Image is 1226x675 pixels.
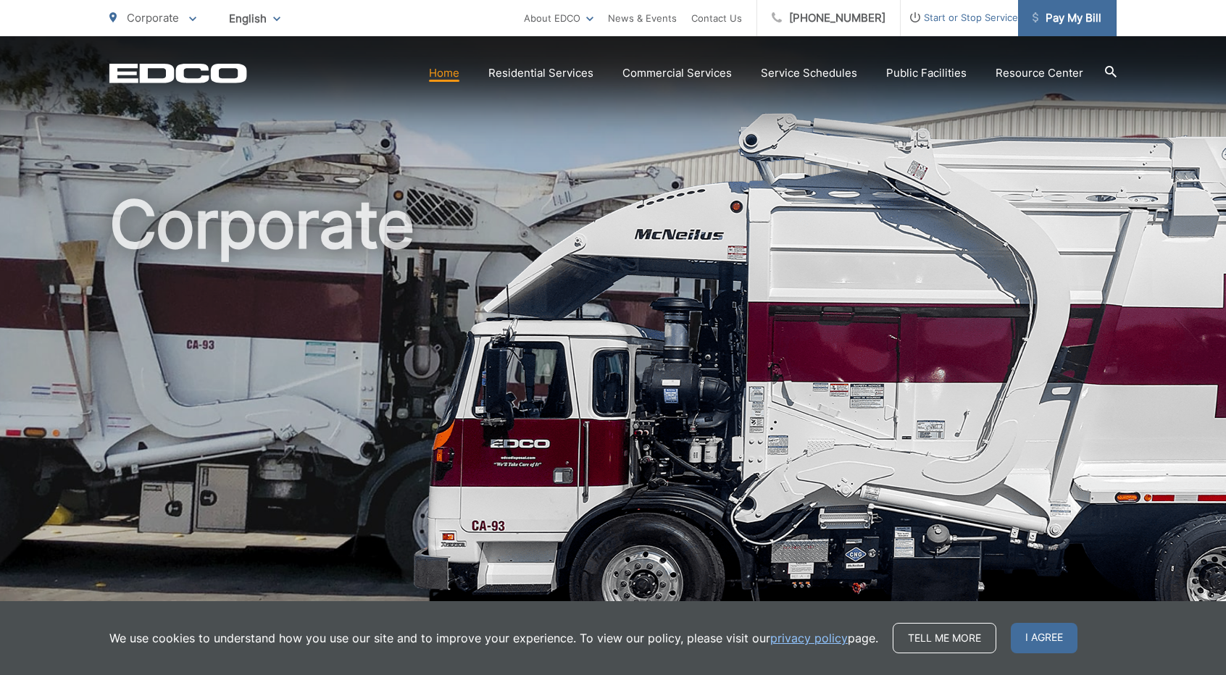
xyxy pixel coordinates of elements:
[109,63,247,83] a: EDCD logo. Return to the homepage.
[691,9,742,27] a: Contact Us
[524,9,593,27] a: About EDCO
[622,64,732,82] a: Commercial Services
[608,9,677,27] a: News & Events
[1011,623,1077,653] span: I agree
[127,11,179,25] span: Corporate
[429,64,459,82] a: Home
[770,629,848,647] a: privacy policy
[109,188,1117,647] h1: Corporate
[488,64,593,82] a: Residential Services
[886,64,967,82] a: Public Facilities
[761,64,857,82] a: Service Schedules
[996,64,1083,82] a: Resource Center
[109,629,878,647] p: We use cookies to understand how you use our site and to improve your experience. To view our pol...
[1033,9,1101,27] span: Pay My Bill
[893,623,996,653] a: Tell me more
[218,6,291,31] span: English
